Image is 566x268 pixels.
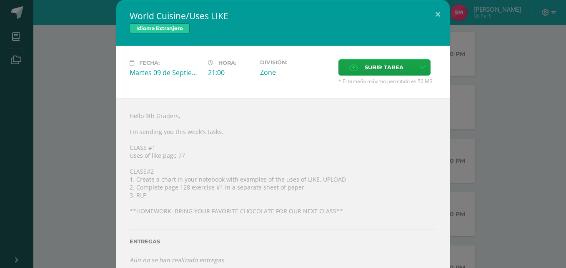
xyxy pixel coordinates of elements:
[260,59,332,66] label: División:
[338,78,436,85] span: * El tamaño máximo permitido es 50 MB
[130,23,190,33] span: Idioma Extranjero
[139,60,160,66] span: Fecha:
[218,60,236,66] span: Hora:
[130,256,224,264] i: Aún no se han realizado entregas
[130,10,436,22] h2: World Cuisine/Uses LIKE
[208,68,253,77] div: 21:00
[260,68,332,77] div: Zone
[130,68,201,77] div: Martes 09 de Septiembre
[130,238,436,245] label: Entregas
[365,60,403,75] span: Subir tarea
